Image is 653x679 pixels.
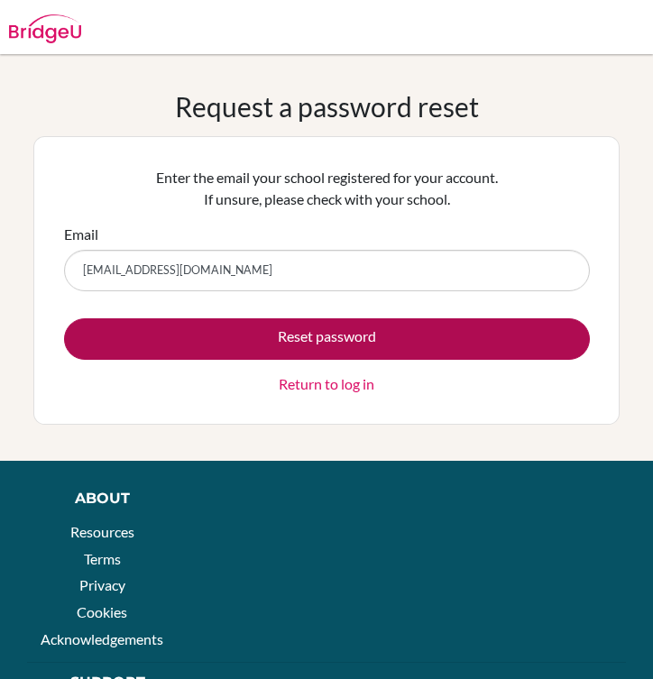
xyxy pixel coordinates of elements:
a: Acknowledgements [41,630,163,647]
a: Cookies [77,603,127,620]
p: Enter the email your school registered for your account. If unsure, please check with your school. [64,167,590,210]
button: Reset password [64,318,590,360]
img: Bridge-U [9,14,81,43]
a: Privacy [79,576,125,593]
a: Terms [84,550,121,567]
a: Resources [70,523,134,540]
label: Email [64,224,98,245]
h1: Request a password reset [175,90,479,123]
a: Return to log in [279,373,374,395]
div: About [41,488,163,509]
